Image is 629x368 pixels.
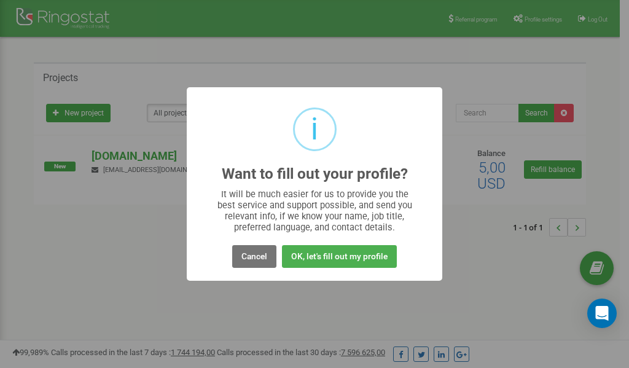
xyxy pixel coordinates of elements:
[211,189,418,233] div: It will be much easier for us to provide you the best service and support possible, and send you ...
[311,109,318,149] div: i
[587,299,617,328] div: Open Intercom Messenger
[282,245,397,268] button: OK, let's fill out my profile
[232,245,276,268] button: Cancel
[222,166,408,182] h2: Want to fill out your profile?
